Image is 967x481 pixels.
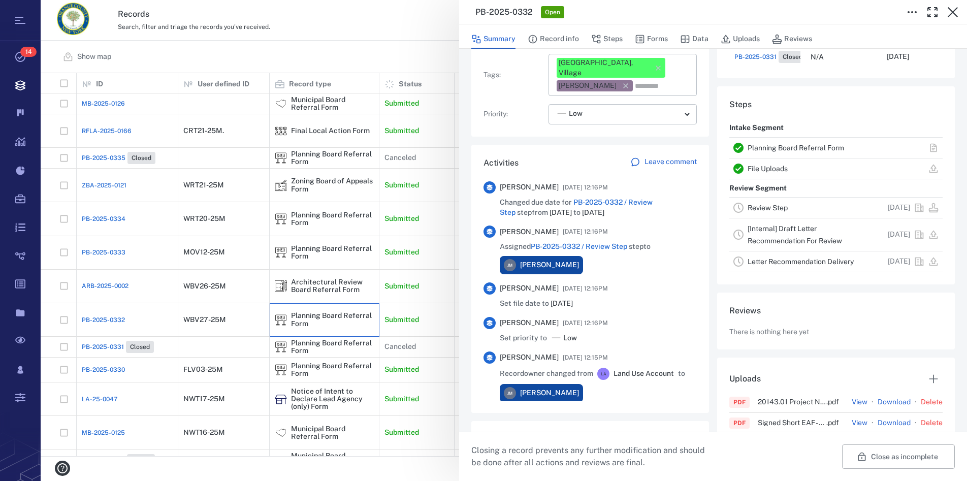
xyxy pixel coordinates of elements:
[500,227,559,237] span: [PERSON_NAME]
[729,119,784,137] p: Intake Segment
[869,417,876,429] p: ·
[500,299,573,309] span: Set file date to
[887,52,909,62] p: [DATE]
[20,47,37,57] span: 14
[644,157,697,167] p: Leave comment
[902,2,922,22] button: Toggle to Edit Boxes
[551,299,573,307] span: [DATE]
[559,58,649,78] div: [GEOGRAPHIC_DATA], Village
[729,179,787,198] p: Review Segment
[500,198,653,216] a: PB-2025-0332 / Review Step
[504,387,516,399] div: J M
[733,398,746,407] div: PDF
[852,397,867,407] button: View
[878,397,911,407] a: Download
[569,109,583,119] span: Low
[734,51,807,63] a: PB-2025-0331Closed
[614,369,674,379] span: Land Use Account
[500,182,559,193] span: [PERSON_NAME]
[483,109,544,119] p: Priority :
[729,99,943,111] h6: Steps
[826,398,852,405] span: . pdf
[520,388,579,398] span: [PERSON_NAME]
[943,2,963,22] button: Close
[563,351,608,364] span: [DATE] 12:15PM
[500,352,559,363] span: [PERSON_NAME]
[733,419,746,428] div: PDF
[563,181,608,194] span: [DATE] 12:16PM
[471,29,515,49] button: Summary
[748,258,854,266] a: Letter Recommendation Delivery
[921,397,943,407] button: Delete
[563,333,577,343] span: Low
[748,144,844,152] a: Planning Board Referral Form
[913,396,919,408] p: ·
[23,7,44,16] span: Help
[748,225,842,245] a: [Internal] Draft Letter Recommendation For Review
[826,419,852,426] span: . pdf
[758,398,852,405] span: 20143.01 Project Narrative [DATE]
[500,369,593,379] span: Record owner changed from
[869,396,876,408] p: ·
[811,53,824,61] div: N/A
[635,29,668,49] button: Forms
[913,417,919,429] p: ·
[781,53,804,61] span: Closed
[680,29,708,49] button: Data
[504,259,516,271] div: J M
[678,369,685,379] span: to
[543,8,562,17] span: Open
[500,333,547,343] p: Set priority to
[582,208,604,216] span: [DATE]
[717,293,955,358] div: ReviewsThere is nothing here yet
[475,6,533,18] h3: PB-2025-0332
[878,418,911,428] a: Download
[748,165,788,173] a: File Uploads
[729,305,943,317] h6: Reviews
[591,29,623,49] button: Steps
[471,145,709,421] div: ActivitiesLeave comment[PERSON_NAME][DATE] 12:16PMChanged due date for PB-2025-0332 / Review Step...
[721,29,760,49] button: Uploads
[483,157,519,169] h6: Activities
[500,242,651,252] span: Assigned step to
[563,282,608,295] span: [DATE] 12:16PM
[563,226,608,238] span: [DATE] 12:16PM
[888,256,910,267] p: [DATE]
[528,29,579,49] button: Record info
[483,70,544,80] p: Tags :
[729,373,761,385] h6: Uploads
[734,52,777,61] span: PB-2025-0331
[748,204,788,212] a: Review Step
[500,283,559,294] span: [PERSON_NAME]
[758,419,852,426] span: Signed Short EAF - 489 Rt 32
[550,208,572,216] span: [DATE]
[852,418,867,428] button: View
[921,418,943,428] button: Delete
[630,157,697,169] a: Leave comment
[520,260,579,270] span: [PERSON_NAME]
[500,318,559,328] span: [PERSON_NAME]
[500,198,697,217] span: Changed due date for step from to
[563,317,608,329] span: [DATE] 12:16PM
[922,2,943,22] button: Toggle Fullscreen
[729,327,809,337] p: There is nothing here yet
[842,444,955,469] button: Close as incomplete
[888,203,910,213] p: [DATE]
[772,29,812,49] button: Reviews
[888,230,910,240] p: [DATE]
[597,368,609,380] div: L A
[717,86,955,293] div: StepsIntake SegmentPlanning Board Referral FormFile UploadsReview SegmentReview Step[DATE][Intern...
[471,444,713,469] p: Closing a record prevents any further modification and should be done after all actions and revie...
[559,81,617,91] div: [PERSON_NAME]
[531,242,627,250] a: PB-2025-0332 / Review Step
